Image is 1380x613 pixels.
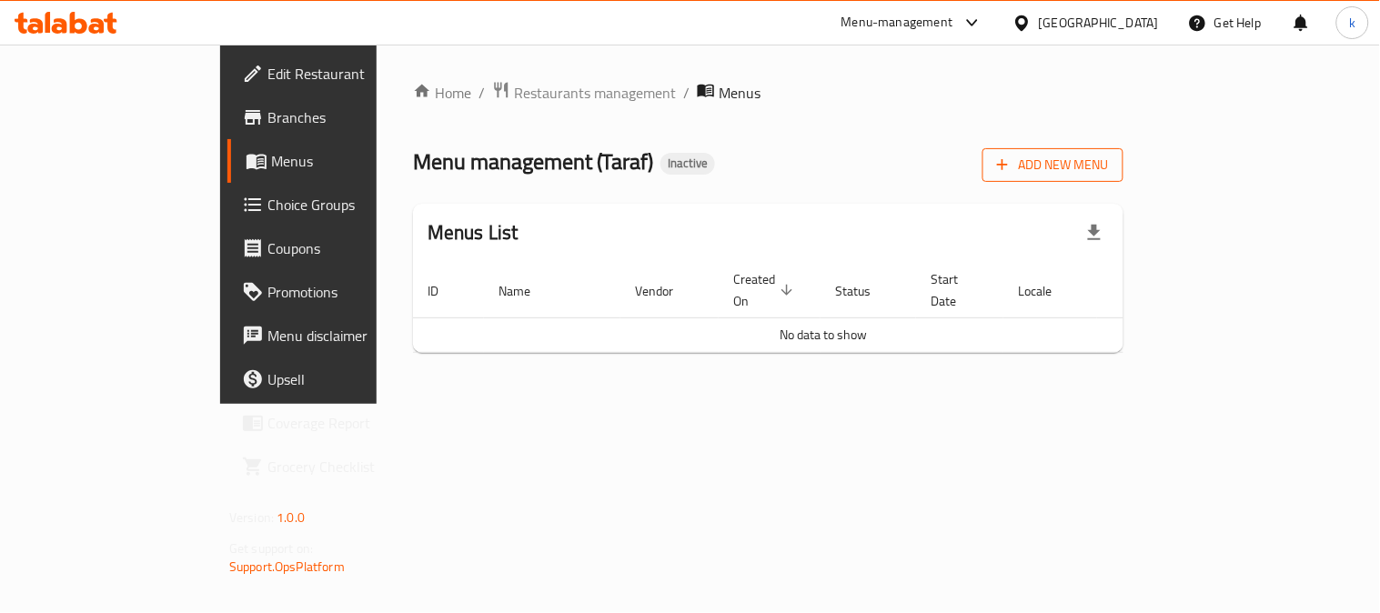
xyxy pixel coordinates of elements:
span: k [1349,13,1355,33]
button: Add New Menu [982,148,1123,182]
a: Menus [227,139,450,183]
a: Restaurants management [492,81,676,105]
span: Edit Restaurant [267,63,436,85]
span: Inactive [660,156,715,171]
span: 1.0.0 [277,506,305,529]
a: Menu disclaimer [227,314,450,357]
span: Choice Groups [267,194,436,216]
span: Coverage Report [267,412,436,434]
th: Actions [1097,263,1234,318]
span: Restaurants management [514,82,676,104]
h2: Menus List [428,219,519,246]
div: [GEOGRAPHIC_DATA] [1039,13,1159,33]
span: Locale [1018,280,1075,302]
a: Edit Restaurant [227,52,450,95]
a: Choice Groups [227,183,450,226]
span: Status [835,280,894,302]
a: Grocery Checklist [227,445,450,488]
div: Inactive [660,153,715,175]
table: enhanced table [413,263,1234,353]
span: Branches [267,106,436,128]
div: Menu-management [841,12,953,34]
li: / [683,82,690,104]
a: Branches [227,95,450,139]
span: Menu management ( Taraf ) [413,141,653,182]
span: ID [428,280,462,302]
a: Support.OpsPlatform [229,555,345,578]
a: Coverage Report [227,401,450,445]
span: Coupons [267,237,436,259]
span: Menu disclaimer [267,325,436,347]
span: No data to show [780,323,867,347]
span: Version: [229,506,274,529]
a: Upsell [227,357,450,401]
div: Export file [1073,211,1116,255]
span: Name [499,280,554,302]
span: Grocery Checklist [267,456,436,477]
span: Menus [719,82,761,104]
span: Start Date [931,268,982,312]
span: Get support on: [229,537,313,560]
span: Add New Menu [997,154,1109,176]
span: Menus [271,150,436,172]
a: Promotions [227,270,450,314]
span: Vendor [635,280,697,302]
span: Created On [733,268,799,312]
nav: breadcrumb [413,81,1123,105]
a: Coupons [227,226,450,270]
span: Upsell [267,368,436,390]
li: / [478,82,485,104]
span: Promotions [267,281,436,303]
